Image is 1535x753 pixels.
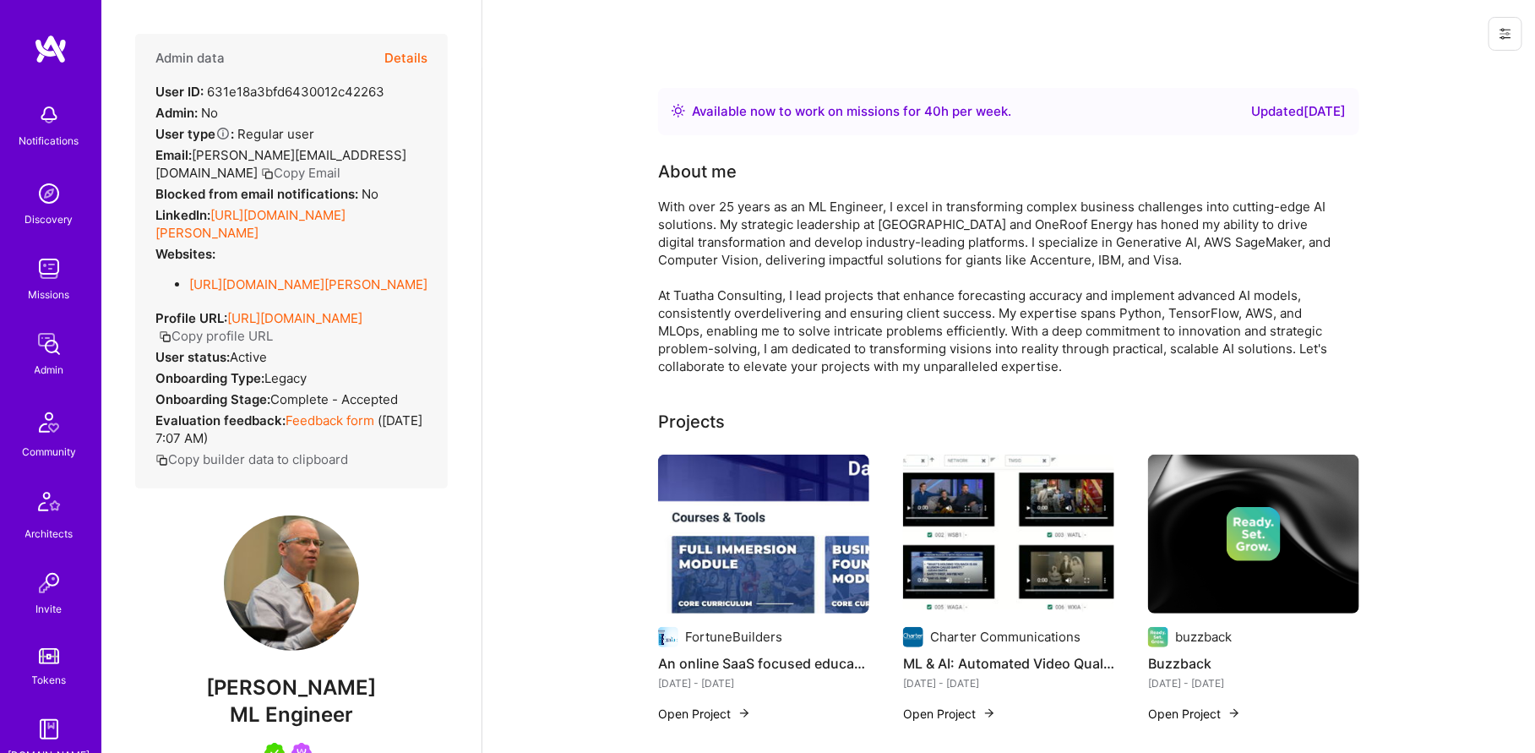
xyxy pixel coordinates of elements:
div: Community [22,443,76,461]
img: discovery [32,177,66,210]
div: buzzback [1175,628,1232,646]
strong: Onboarding Type: [155,370,264,386]
img: Company logo [658,627,678,647]
img: Community [29,402,69,443]
img: Company logo [903,627,923,647]
a: [URL][DOMAIN_NAME][PERSON_NAME] [189,276,427,292]
img: tokens [39,648,59,664]
h4: Admin data [155,51,225,66]
div: ( [DATE] 7:07 AM ) [155,412,427,447]
h4: Buzzback [1148,652,1359,674]
button: Copy Email [261,164,340,182]
img: logo [34,34,68,64]
img: ML & AI: Automated Video Quality Ad Insertion & Validation [903,455,1114,614]
i: icon Copy [159,330,171,343]
img: Company logo [1227,507,1281,561]
img: An online SaaS focused education platform supporting 80,000 students generating $150 Million in r... [658,455,869,614]
strong: Evaluation feedback: [155,412,286,428]
span: ML Engineer [230,702,353,727]
a: [URL][DOMAIN_NAME] [227,310,362,326]
button: Open Project [658,705,751,723]
div: [DATE] - [DATE] [903,674,1114,692]
h4: An online SaaS focused education platform supporting 80,000 students generating $150 Million in r... [658,652,869,674]
i: Help [215,126,231,141]
span: Active [230,349,267,365]
strong: Email: [155,147,192,163]
img: arrow-right [1227,707,1241,720]
strong: User ID: [155,84,204,100]
strong: Websites: [155,246,215,262]
button: Copy profile URL [159,327,273,345]
div: Admin [35,361,64,379]
div: [DATE] - [DATE] [658,674,869,692]
span: legacy [264,370,307,386]
strong: User type : [155,126,234,142]
strong: Blocked from email notifications: [155,186,362,202]
strong: LinkedIn: [155,207,210,223]
img: Invite [32,566,66,600]
div: Invite [36,600,63,618]
img: arrow-right [983,707,996,720]
div: [DATE] - [DATE] [1148,674,1359,692]
div: Regular user [155,125,314,143]
img: admin teamwork [32,327,66,361]
strong: Admin: [155,105,198,121]
div: With over 25 years as an ML Engineer, I excel in transforming complex business challenges into cu... [658,198,1334,375]
span: Complete - Accepted [270,391,398,407]
div: Notifications [19,132,79,150]
div: Projects [658,409,725,434]
img: User Avatar [224,516,359,651]
img: teamwork [32,252,66,286]
img: Availability [672,104,685,117]
i: icon Copy [261,167,274,180]
div: 631e18a3bfd6430012c42263 [155,83,384,101]
div: About me [658,159,737,184]
strong: Profile URL: [155,310,227,326]
div: Missions [29,286,70,303]
div: Charter Communications [930,628,1080,646]
div: No [155,185,378,203]
img: arrow-right [738,707,751,720]
div: Tokens [32,671,67,689]
div: Architects [25,525,73,543]
img: cover [1148,455,1359,614]
span: [PERSON_NAME] [135,675,448,701]
span: [PERSON_NAME][EMAIL_ADDRESS][DOMAIN_NAME] [155,147,406,181]
a: Feedback form [286,412,374,428]
div: Discovery [25,210,73,228]
div: No [155,104,218,122]
span: 40 [924,103,941,119]
div: Available now to work on missions for h per week . [692,101,1011,122]
img: bell [32,98,66,132]
button: Open Project [1148,705,1241,723]
i: icon Copy [155,454,168,467]
img: Architects [29,484,69,525]
h4: ML & AI: Automated Video Quality Ad Insertion & Validation [903,652,1114,674]
button: Copy builder data to clipboard [155,450,348,468]
div: FortuneBuilders [685,628,782,646]
button: Details [384,34,427,83]
img: guide book [32,712,66,746]
strong: User status: [155,349,230,365]
strong: Onboarding Stage: [155,391,270,407]
button: Open Project [903,705,996,723]
a: [URL][DOMAIN_NAME][PERSON_NAME] [155,207,346,241]
img: Company logo [1148,627,1168,647]
div: Updated [DATE] [1251,101,1346,122]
